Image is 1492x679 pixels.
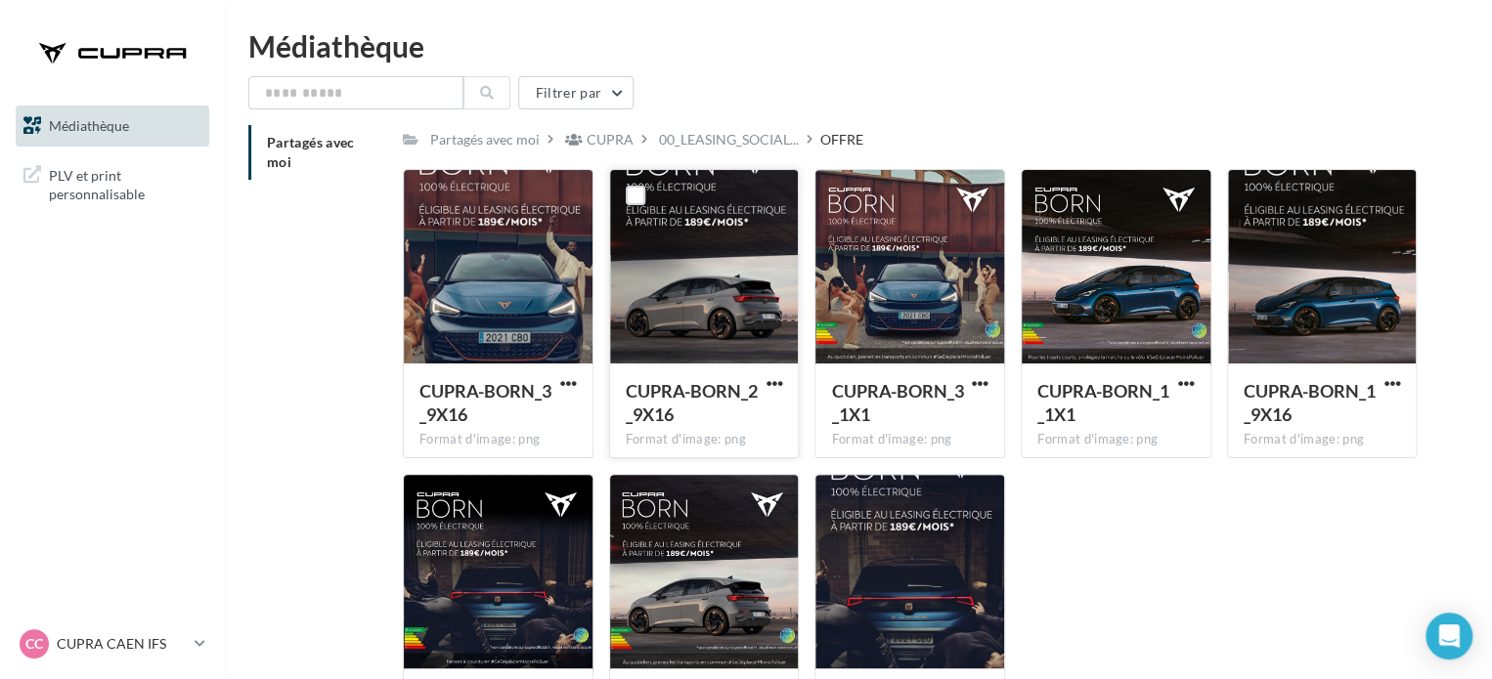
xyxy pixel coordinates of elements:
[659,130,799,149] span: 00_LEASING_SOCIAL...
[1244,431,1401,448] div: Format d'image: png
[267,134,355,170] span: Partagés avec moi
[1426,613,1472,659] div: Open Intercom Messenger
[12,106,213,147] a: Médiathèque
[419,380,551,425] span: CUPRA-BORN_3_9X16
[831,431,988,448] div: Format d'image: png
[1037,431,1195,448] div: Format d'image: png
[831,380,963,425] span: CUPRA-BORN_3_1X1
[587,130,634,149] div: CUPRA
[12,154,213,212] a: PLV et print personnalisable
[1037,380,1169,425] span: CUPRA-BORN_1_1X1
[626,380,758,425] span: CUPRA-BORN_2_9X16
[16,625,209,662] a: CC CUPRA CAEN IFS
[626,431,783,448] div: Format d'image: png
[1244,380,1376,425] span: CUPRA-BORN_1_9X16
[820,130,863,149] div: OFFRE
[419,431,577,448] div: Format d'image: png
[49,117,129,134] span: Médiathèque
[430,130,540,149] div: Partagés avec moi
[57,634,187,654] p: CUPRA CAEN IFS
[518,76,634,109] button: Filtrer par
[248,31,1469,61] div: Médiathèque
[49,162,201,204] span: PLV et print personnalisable
[25,634,43,654] span: CC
